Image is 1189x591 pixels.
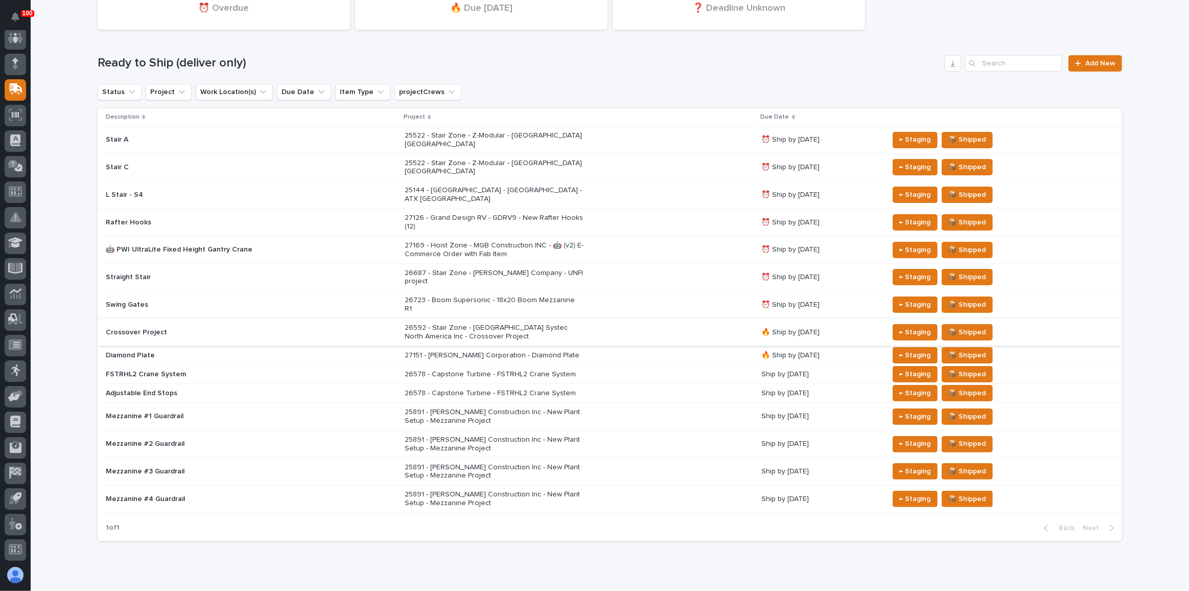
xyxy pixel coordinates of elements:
p: Adjustable End Stops [106,389,285,398]
p: Mezzanine #1 Guardrail [106,412,285,421]
button: Notifications [5,6,26,28]
span: ← Staging [899,438,931,450]
p: Rafter Hooks [106,218,285,227]
span: 📦 Shipped [948,493,986,505]
span: Back [1053,524,1075,533]
span: ← Staging [899,299,931,311]
tr: Mezzanine #1 Guardrail25891 - [PERSON_NAME] Construction Inc - New Plant Setup - Mezzanine Projec... [98,403,1122,430]
tr: 🤖 PWI UltraLite Fixed Height Gantry Crane27169 - Hoist Zone - MGB Construction INC - 🤖 (v2) E-Com... [98,236,1122,264]
span: ← Staging [899,189,931,201]
tr: Stair C25522 - Stair Zone - Z-Modular - [GEOGRAPHIC_DATA] [GEOGRAPHIC_DATA]⏰ Ship by [DATE]← Stag... [98,153,1122,181]
p: 1 of 1 [98,515,128,540]
p: Description [106,111,139,123]
button: 📦 Shipped [942,385,993,401]
span: ← Staging [899,271,931,283]
p: 25522 - Stair Zone - Z-Modular - [GEOGRAPHIC_DATA] [GEOGRAPHIC_DATA] [405,159,584,176]
span: ← Staging [899,326,931,338]
p: 25891 - [PERSON_NAME] Construction Inc - New Plant Setup - Mezzanine Project [405,490,584,508]
button: ← Staging [893,408,938,425]
span: 📦 Shipped [948,368,986,380]
button: 📦 Shipped [942,269,993,285]
tr: FSTRHL2 Crane System26578 - Capstone Turbine - FSTRHL2 Crane SystemShip by [DATE]← Staging📦 Shipped [98,365,1122,384]
p: 🤖 PWI UltraLite Fixed Height Gantry Crane [106,245,285,254]
tr: Mezzanine #2 Guardrail25891 - [PERSON_NAME] Construction Inc - New Plant Setup - Mezzanine Projec... [98,430,1122,458]
input: Search [965,55,1062,72]
p: Diamond Plate [106,351,285,360]
tr: Rafter Hooks27126 - Grand Design RV - GDRV9 - New Rafter Hooks (12)⏰ Ship by [DATE]← Staging📦 Shi... [98,209,1122,236]
p: Ship by [DATE] [762,389,880,398]
p: Mezzanine #3 Guardrail [106,467,285,476]
button: 📦 Shipped [942,187,993,203]
button: 📦 Shipped [942,324,993,340]
tr: Mezzanine #3 Guardrail25891 - [PERSON_NAME] Construction Inc - New Plant Setup - Mezzanine Projec... [98,458,1122,485]
p: ⏰ Ship by [DATE] [762,163,880,172]
p: 25891 - [PERSON_NAME] Construction Inc - New Plant Setup - Mezzanine Project [405,408,584,425]
p: ⏰ Ship by [DATE] [762,218,880,227]
span: 📦 Shipped [948,465,986,478]
p: ⏰ Ship by [DATE] [762,135,880,144]
button: ← Staging [893,214,938,231]
p: 26578 - Capstone Turbine - FSTRHL2 Crane System [405,370,584,379]
div: 🔥 Due [DATE] [372,2,590,24]
button: 📦 Shipped [942,436,993,452]
button: ← Staging [893,324,938,340]
button: ← Staging [893,269,938,285]
p: ⏰ Ship by [DATE] [762,301,880,309]
button: ← Staging [893,491,938,507]
span: 📦 Shipped [948,349,986,361]
p: 26578 - Capstone Turbine - FSTRHL2 Crane System [405,389,584,398]
p: 27169 - Hoist Zone - MGB Construction INC - 🤖 (v2) E-Commerce Order with Fab Item [405,241,584,259]
button: Back [1036,524,1079,533]
p: Due Date [761,111,789,123]
p: 🔥 Ship by [DATE] [762,328,880,337]
p: Crossover Project [106,328,285,337]
span: 📦 Shipped [948,438,986,450]
span: ← Staging [899,244,931,256]
button: 📦 Shipped [942,242,993,258]
tr: Crossover Project26592 - Stair Zone - [GEOGRAPHIC_DATA] Systec North America Inc - Crossover Proj... [98,319,1122,346]
button: ← Staging [893,385,938,401]
button: Status [98,84,142,100]
tr: Adjustable End Stops26578 - Capstone Turbine - FSTRHL2 Crane SystemShip by [DATE]← Staging📦 Shipped [98,384,1122,403]
div: ⏰ Overdue [115,2,333,24]
p: 25144 - [GEOGRAPHIC_DATA] - [GEOGRAPHIC_DATA] - ATX [GEOGRAPHIC_DATA] [405,186,584,203]
p: 27126 - Grand Design RV - GDRV9 - New Rafter Hooks (12) [405,214,584,231]
button: Work Location(s) [196,84,273,100]
p: Ship by [DATE] [762,440,880,448]
tr: Diamond Plate27151 - [PERSON_NAME] Corporation - Diamond Plate🔥 Ship by [DATE]← Staging📦 Shipped [98,346,1122,365]
p: 26687 - Stair Zone - [PERSON_NAME] Company - UNFI project [405,269,584,286]
span: 📦 Shipped [948,161,986,173]
p: ⏰ Ship by [DATE] [762,191,880,199]
p: ⏰ Ship by [DATE] [762,245,880,254]
span: ← Staging [899,161,931,173]
span: ← Staging [899,493,931,505]
span: ← Staging [899,133,931,146]
p: Ship by [DATE] [762,467,880,476]
p: ⏰ Ship by [DATE] [762,273,880,282]
button: Item Type [335,84,390,100]
p: Stair A [106,135,285,144]
button: 📦 Shipped [942,297,993,313]
tr: L Stair - S425144 - [GEOGRAPHIC_DATA] - [GEOGRAPHIC_DATA] - ATX [GEOGRAPHIC_DATA]⏰ Ship by [DATE]... [98,181,1122,209]
p: Mezzanine #4 Guardrail [106,495,285,504]
span: ← Staging [899,387,931,399]
button: ← Staging [893,297,938,313]
span: 📦 Shipped [948,216,986,229]
h1: Ready to Ship (deliver only) [98,56,941,71]
button: 📦 Shipped [942,408,993,425]
span: ← Staging [899,349,931,361]
span: 📦 Shipped [948,271,986,283]
button: Due Date [277,84,331,100]
span: 📦 Shipped [948,411,986,423]
button: 📦 Shipped [942,491,993,507]
span: ← Staging [899,368,931,380]
p: Mezzanine #2 Guardrail [106,440,285,448]
p: Project [404,111,425,123]
span: ← Staging [899,216,931,229]
button: ← Staging [893,436,938,452]
tr: Swing Gates26723 - Boom Supersonic - 18x20 Boom Mezzanine R1⏰ Ship by [DATE]← Staging📦 Shipped [98,291,1122,319]
span: 📦 Shipped [948,244,986,256]
div: ❓ Deadline Unknown [630,2,848,24]
p: 26592 - Stair Zone - [GEOGRAPHIC_DATA] Systec North America Inc - Crossover Project [405,324,584,341]
div: Notifications100 [13,12,26,29]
